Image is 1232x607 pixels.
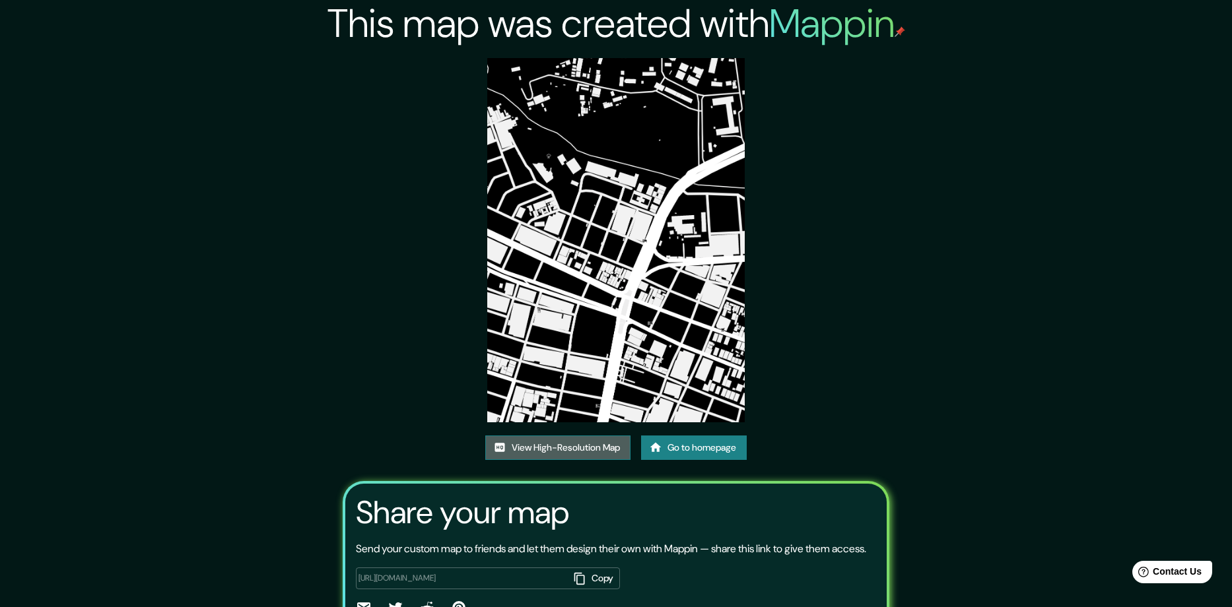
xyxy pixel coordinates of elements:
[895,26,905,37] img: mappin-pin
[356,494,569,531] h3: Share your map
[485,435,631,460] a: View High-Resolution Map
[1114,556,1217,592] iframe: Help widget launcher
[641,435,747,460] a: Go to homepage
[487,58,745,422] img: created-map
[356,541,866,557] p: Send your custom map to friends and let them design their own with Mappin — share this link to gi...
[568,567,620,589] button: Copy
